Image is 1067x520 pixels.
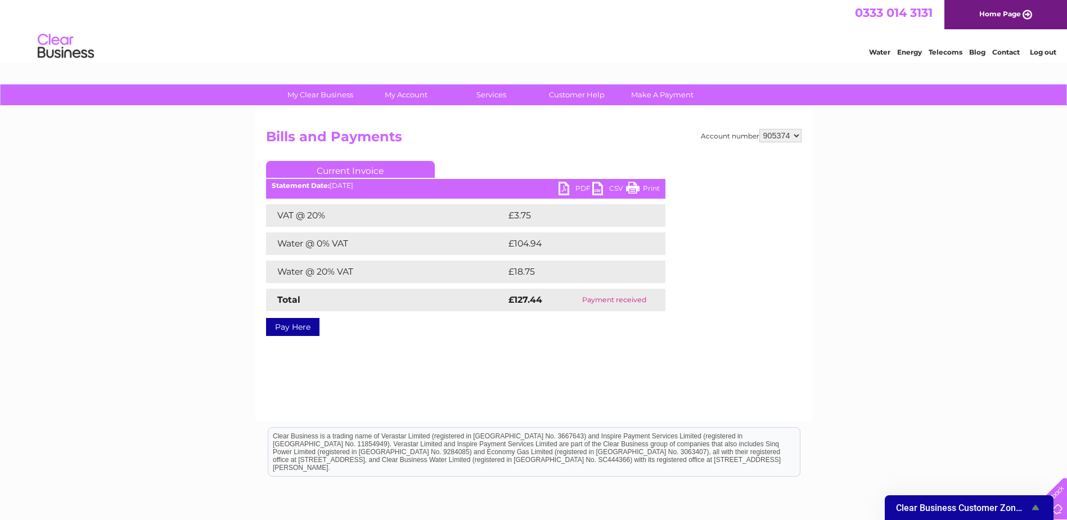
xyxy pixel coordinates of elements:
[268,6,800,55] div: Clear Business is a trading name of Verastar Limited (registered in [GEOGRAPHIC_DATA] No. 3667643...
[1030,48,1056,56] a: Log out
[266,129,802,150] h2: Bills and Payments
[869,48,890,56] a: Water
[266,261,506,283] td: Water @ 20% VAT
[896,503,1029,513] span: Clear Business Customer Zone Survey
[37,29,94,64] img: logo.png
[508,294,542,305] strong: £127.44
[266,182,665,190] div: [DATE]
[506,232,645,255] td: £104.94
[701,129,802,142] div: Account number
[277,294,300,305] strong: Total
[563,289,665,311] td: Payment received
[506,261,642,283] td: £18.75
[592,182,626,198] a: CSV
[445,84,538,105] a: Services
[266,161,435,178] a: Current Invoice
[274,84,367,105] a: My Clear Business
[359,84,452,105] a: My Account
[896,501,1042,514] button: Show survey - Clear Business Customer Zone Survey
[506,204,639,227] td: £3.75
[530,84,623,105] a: Customer Help
[992,48,1020,56] a: Contact
[929,48,962,56] a: Telecoms
[266,232,506,255] td: Water @ 0% VAT
[626,182,660,198] a: Print
[969,48,985,56] a: Blog
[855,6,933,20] a: 0333 014 3131
[266,204,506,227] td: VAT @ 20%
[897,48,922,56] a: Energy
[266,318,319,336] a: Pay Here
[616,84,709,105] a: Make A Payment
[559,182,592,198] a: PDF
[272,181,330,190] b: Statement Date:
